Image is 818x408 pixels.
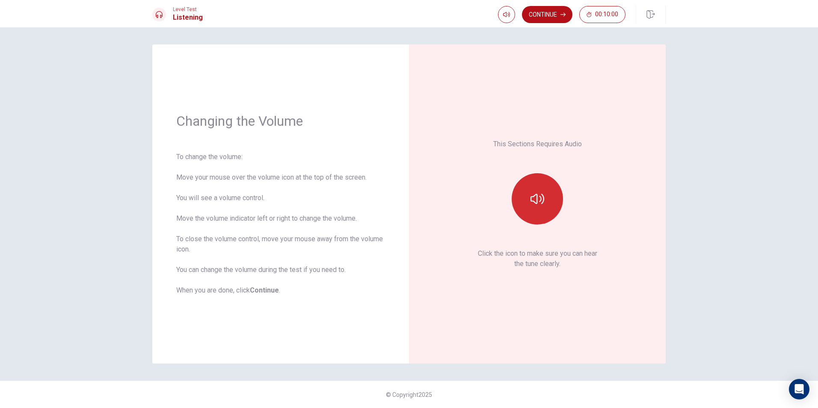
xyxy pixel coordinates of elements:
[176,112,385,130] h1: Changing the Volume
[595,11,618,18] span: 00:10:00
[250,286,279,294] b: Continue
[493,139,582,149] p: This Sections Requires Audio
[173,12,203,23] h1: Listening
[386,391,432,398] span: © Copyright 2025
[522,6,572,23] button: Continue
[173,6,203,12] span: Level Test
[789,379,809,399] div: Open Intercom Messenger
[478,248,597,269] p: Click the icon to make sure you can hear the tune clearly.
[579,6,625,23] button: 00:10:00
[176,152,385,296] div: To change the volume: Move your mouse over the volume icon at the top of the screen. You will see...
